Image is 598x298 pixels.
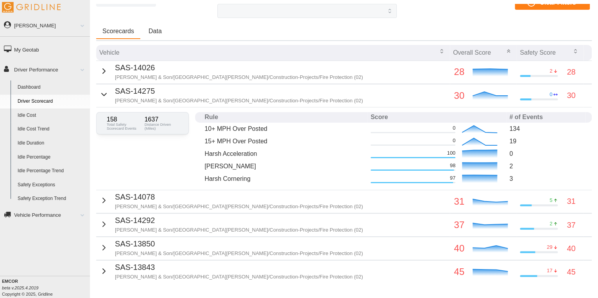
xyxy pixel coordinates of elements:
p: SAS-14275 [115,85,363,97]
p: 3 [509,174,582,183]
p: Distance Driven (Miles) [145,123,179,130]
th: Rule [201,112,367,123]
p: [PERSON_NAME] & Son/[GEOGRAPHIC_DATA][PERSON_NAME]/Construction-Projects/Fire Protection (02) [115,203,363,210]
b: EMCOR [2,279,18,284]
p: Harsh Acceleration [204,149,364,158]
i: beta v.2025.4.2019 [2,286,38,290]
p: 28 [453,64,464,79]
p: 15+ MPH Over Posted [204,137,364,146]
th: Score [367,112,506,123]
div: Copyright © 2025, Gridline [2,278,90,297]
p: [PERSON_NAME] & Son/[GEOGRAPHIC_DATA][PERSON_NAME]/Construction-Projects/Fire Protection (02) [115,74,363,81]
p: 30 [453,88,464,103]
p: [PERSON_NAME] & Son/[GEOGRAPHIC_DATA][PERSON_NAME]/Construction-Projects/Fire Protection (02) [115,273,363,280]
p: SAS-13850 [115,238,363,250]
p: 158 [107,116,141,123]
p: 40 [453,241,464,256]
p: 17 [547,267,552,274]
p: 0 [453,137,455,144]
p: 0 [453,125,455,132]
a: Idle Percentage Trend [14,164,90,178]
a: Safety Exceptions [14,178,90,192]
p: 19 [509,137,582,146]
button: SAS-14026[PERSON_NAME] & Son/[GEOGRAPHIC_DATA][PERSON_NAME]/Construction-Projects/Fire Protection... [99,62,363,81]
th: # of Events [506,112,585,123]
p: 0 [550,91,552,98]
p: 2 [550,68,552,75]
p: [PERSON_NAME] & Son/[GEOGRAPHIC_DATA][PERSON_NAME]/Construction-Projects/Fire Protection (02) [115,97,363,104]
a: Idle Percentage [14,150,90,164]
p: [PERSON_NAME] & Son/[GEOGRAPHIC_DATA][PERSON_NAME]/Construction-Projects/Fire Protection (02) [115,250,363,257]
p: 37 [453,218,464,232]
p: 29 [547,244,552,251]
p: Total Safety Scorecard Events [107,123,141,130]
button: SAS-14292[PERSON_NAME] & Son/[GEOGRAPHIC_DATA][PERSON_NAME]/Construction-Projects/Fire Protection... [99,214,363,234]
p: 28 [567,66,575,78]
p: 40 [567,243,575,255]
p: 0 [509,149,582,158]
p: SAS-14292 [115,214,363,227]
p: [PERSON_NAME] & Son/[GEOGRAPHIC_DATA][PERSON_NAME]/Construction-Projects/Fire Protection (02) [115,227,363,234]
p: 134 [509,124,582,133]
p: 37 [567,219,575,231]
p: 31 [453,194,464,209]
button: SAS-13843[PERSON_NAME] & Son/[GEOGRAPHIC_DATA][PERSON_NAME]/Construction-Projects/Fire Protection... [99,261,363,280]
p: 1637 [145,116,179,123]
p: SAS-14026 [115,62,363,74]
a: Driver Scorecard [14,95,90,109]
button: SAS-13850[PERSON_NAME] & Son/[GEOGRAPHIC_DATA][PERSON_NAME]/Construction-Projects/Fire Protection... [99,238,363,257]
p: 31 [567,195,575,207]
a: Idle Cost [14,109,90,123]
p: 100 [447,150,455,157]
p: 45 [453,264,464,279]
p: 2 [550,220,552,227]
p: 10+ MPH Over Posted [204,124,364,133]
a: Idle Cost Trend [14,122,90,136]
p: SAS-13843 [115,261,363,273]
a: Idle Duration [14,136,90,150]
p: 30 [567,89,575,102]
button: SAS-14078[PERSON_NAME] & Son/[GEOGRAPHIC_DATA][PERSON_NAME]/Construction-Projects/Fire Protection... [99,191,363,210]
button: SAS-14275[PERSON_NAME] & Son/[GEOGRAPHIC_DATA][PERSON_NAME]/Construction-Projects/Fire Protection... [99,85,363,104]
img: Gridline [2,2,61,12]
p: Overall Score [453,48,491,57]
span: Scorecards [102,28,134,34]
p: 98 [450,162,455,169]
p: 5 [550,197,552,204]
span: Data [149,28,162,34]
p: 45 [567,266,575,278]
p: 2 [509,162,582,171]
a: Safety Exception Trend [14,192,90,206]
p: [PERSON_NAME] [204,162,364,171]
p: SAS-14078 [115,191,363,203]
p: 97 [450,175,455,182]
p: Harsh Cornering [204,174,364,183]
a: Dashboard [14,80,90,95]
p: Safety Score [520,48,556,57]
p: Vehicle [99,48,120,57]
